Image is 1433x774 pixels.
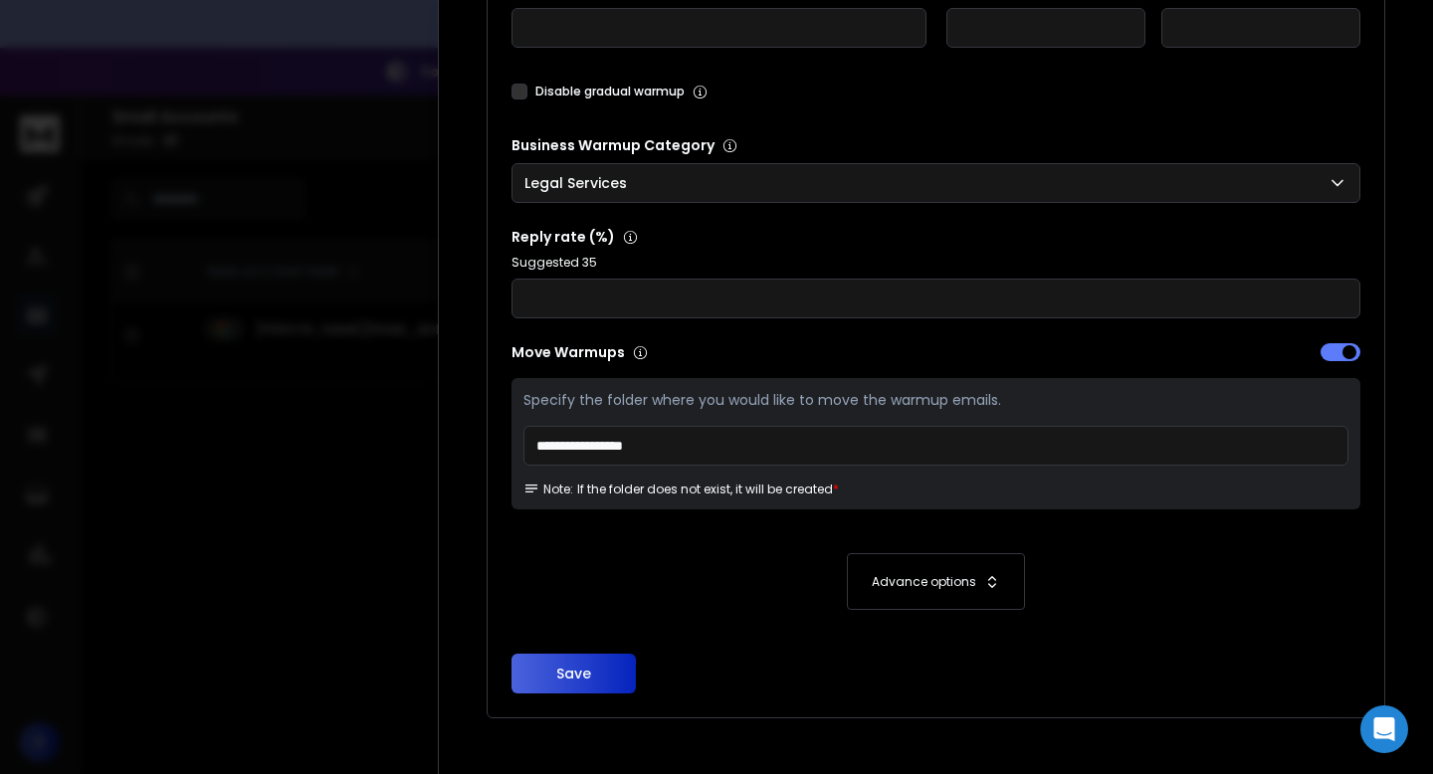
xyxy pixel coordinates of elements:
[531,553,1340,610] button: Advance options
[523,390,1348,410] p: Specify the folder where you would like to move the warmup emails.
[535,84,685,99] label: Disable gradual warmup
[523,482,573,497] span: Note:
[512,342,930,362] p: Move Warmups
[524,173,635,193] p: Legal Services
[512,135,1360,155] p: Business Warmup Category
[512,654,636,693] button: Save
[512,227,1360,247] p: Reply rate (%)
[1360,705,1408,753] div: Open Intercom Messenger
[872,574,976,590] p: Advance options
[577,482,833,497] p: If the folder does not exist, it will be created
[512,255,1360,271] p: Suggested 35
